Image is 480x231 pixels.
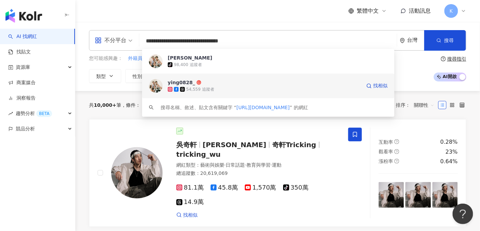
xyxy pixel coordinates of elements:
[16,106,52,121] span: 趨勢分析
[447,56,466,62] div: 搜尋指引
[400,38,405,43] span: environment
[149,79,163,93] img: KOL Avatar
[414,100,434,111] span: 關聯性
[95,35,126,46] div: 不分平台
[161,104,308,111] div: 搜尋名稱、敘述、貼文含有關鍵字 “ ” 的網紅
[132,74,142,79] span: 性別
[394,159,399,164] span: question-circle
[444,38,454,43] span: 搜尋
[8,33,37,40] a: searchAI 找網紅
[174,62,202,68] div: 98,400 追蹤者
[366,79,388,93] a: 找相似
[272,141,316,149] span: 奇軒Tricking
[424,30,466,51] button: 搜尋
[394,149,399,154] span: question-circle
[394,139,399,144] span: question-circle
[176,162,340,169] div: 網紅類型 ：
[89,102,121,108] div: 共 筆
[94,102,116,108] span: 10,000+
[176,184,204,191] span: 81.1萬
[121,102,140,108] span: 條件 ：
[440,138,458,146] div: 0.28%
[272,162,281,168] span: 運動
[16,121,35,137] span: 競品分析
[237,105,290,110] span: [URL][DOMAIN_NAME]
[226,162,245,168] span: 日常話題
[379,139,393,145] span: 互動率
[407,37,424,43] div: 台灣
[270,162,272,168] span: ·
[186,87,214,92] div: 54,559 追蹤者
[245,184,276,191] span: 1,570萬
[440,158,458,165] div: 0.64%
[409,8,431,14] span: 活動訊息
[16,60,30,75] span: 資源庫
[200,162,224,168] span: 藝術與娛樂
[183,212,198,219] span: 找相似
[450,7,453,15] span: K
[95,37,102,44] span: appstore
[176,141,197,149] span: 吳奇軒
[379,182,404,207] img: post-image
[176,212,198,219] a: 找相似
[432,182,458,207] img: post-image
[441,56,446,61] span: question-circle
[373,82,388,89] span: 找相似
[379,149,393,154] span: 觀看率
[379,158,393,164] span: 漲粉率
[8,49,31,55] a: 找貼文
[453,204,473,224] iframe: Help Scout Beacon - Open
[125,69,157,83] button: 性別
[36,110,52,117] div: BETA
[211,184,238,191] span: 45.8萬
[149,54,163,68] img: KOL Avatar
[357,7,379,15] span: 繁體中文
[445,148,458,156] div: 23%
[89,55,123,62] span: 您可能感興趣：
[176,170,340,177] div: 總追蹤數 ： 20,619,069
[8,95,36,102] a: 洞察報告
[176,150,221,158] span: tricking_wu
[89,69,121,83] button: 類型
[5,9,42,23] img: logo
[203,141,266,149] span: [PERSON_NAME]
[245,162,246,168] span: ·
[176,198,204,206] span: 14.9萬
[396,100,438,111] div: 排序：
[405,182,431,207] img: post-image
[247,162,270,168] span: 教育與學習
[111,147,163,198] img: KOL Avatar
[89,119,466,227] a: KOL Avatar吳奇軒[PERSON_NAME]奇軒Trickingtricking_wu網紅類型：藝術與娛樂·日常話題·教育與學習·運動總追蹤數：20,619,06981.1萬45.8萬1...
[128,55,148,62] button: 外籍員工
[224,162,226,168] span: ·
[149,105,154,110] span: search
[168,79,195,86] div: ying0828_
[168,54,212,61] div: [PERSON_NAME]
[96,74,106,79] span: 類型
[8,111,13,116] span: rise
[8,79,36,86] a: 商案媒合
[128,55,147,62] span: 外籍員工
[283,184,308,191] span: 350萬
